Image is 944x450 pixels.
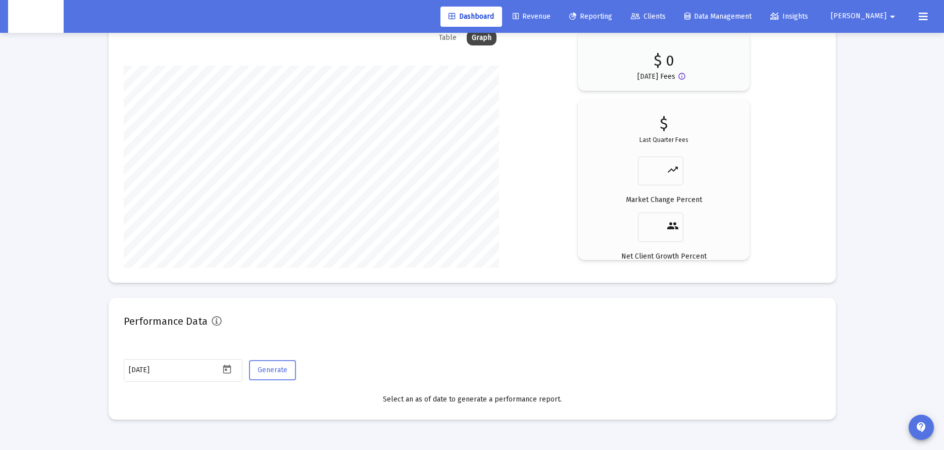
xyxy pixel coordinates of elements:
[639,135,688,145] p: Last Quarter Fees
[631,12,666,21] span: Clients
[124,313,208,329] h2: Performance Data
[621,252,707,262] p: Net Client Growth Percent
[676,7,760,27] a: Data Management
[915,421,927,433] mat-icon: contact_support
[258,366,287,374] span: Generate
[886,7,899,27] mat-icon: arrow_drop_down
[762,7,816,27] a: Insights
[124,394,821,405] div: Select an as of date to generate a performance report.
[434,30,462,45] div: Table
[678,72,690,84] mat-icon: Button that displays a tooltip when focused or hovered over
[249,360,296,380] button: Generate
[667,220,679,232] mat-icon: people
[660,119,668,129] p: $
[770,12,808,21] span: Insights
[623,7,674,27] a: Clients
[513,12,551,21] span: Revenue
[569,12,612,21] span: Reporting
[626,195,702,205] p: Market Change Percent
[667,164,679,176] mat-icon: trending_up
[831,12,886,21] span: [PERSON_NAME]
[637,72,675,82] p: [DATE] Fees
[129,366,220,374] input: Select a Date
[654,45,674,66] p: $ 0
[561,7,620,27] a: Reporting
[449,12,494,21] span: Dashboard
[467,30,496,45] div: Graph
[819,6,911,26] button: [PERSON_NAME]
[440,7,502,27] a: Dashboard
[220,362,234,377] button: Open calendar
[16,7,56,27] img: Dashboard
[684,12,752,21] span: Data Management
[505,7,559,27] a: Revenue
